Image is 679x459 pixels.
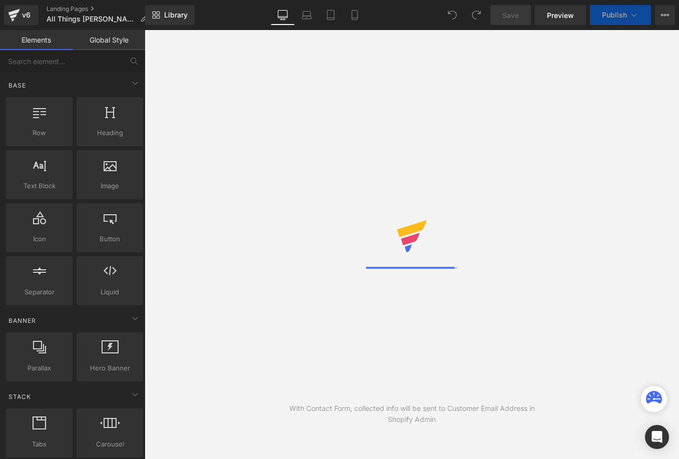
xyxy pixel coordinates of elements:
[80,234,140,244] span: Button
[47,5,155,13] a: Landing Pages
[80,439,140,449] span: Carousel
[20,9,33,22] div: v6
[343,5,367,25] a: Mobile
[8,392,32,401] span: Stack
[9,234,70,244] span: Icon
[9,439,70,449] span: Tabs
[9,287,70,297] span: Separator
[80,181,140,191] span: Image
[466,5,486,25] button: Redo
[164,11,188,20] span: Library
[590,5,651,25] button: Publish
[80,363,140,373] span: Hero Banner
[9,363,70,373] span: Parallax
[645,425,669,449] div: Open Intercom Messenger
[145,5,195,25] a: New Library
[535,5,586,25] a: Preview
[8,81,27,90] span: Base
[295,5,319,25] a: Laptop
[73,30,145,50] a: Global Style
[442,5,462,25] button: Undo
[547,10,574,21] span: Preview
[271,5,295,25] a: Desktop
[502,10,519,21] span: Save
[80,128,140,138] span: Heading
[319,5,343,25] a: Tablet
[4,5,39,25] a: v6
[9,181,70,191] span: Text Block
[80,287,140,297] span: Liquid
[655,5,675,25] button: More
[602,11,627,19] span: Publish
[278,403,545,425] div: With Contact Form, collected info will be sent to Customer Email Address in Shopify Admin
[9,128,70,138] span: Row
[8,316,37,325] span: Banner
[47,15,136,23] span: All Things [PERSON_NAME]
